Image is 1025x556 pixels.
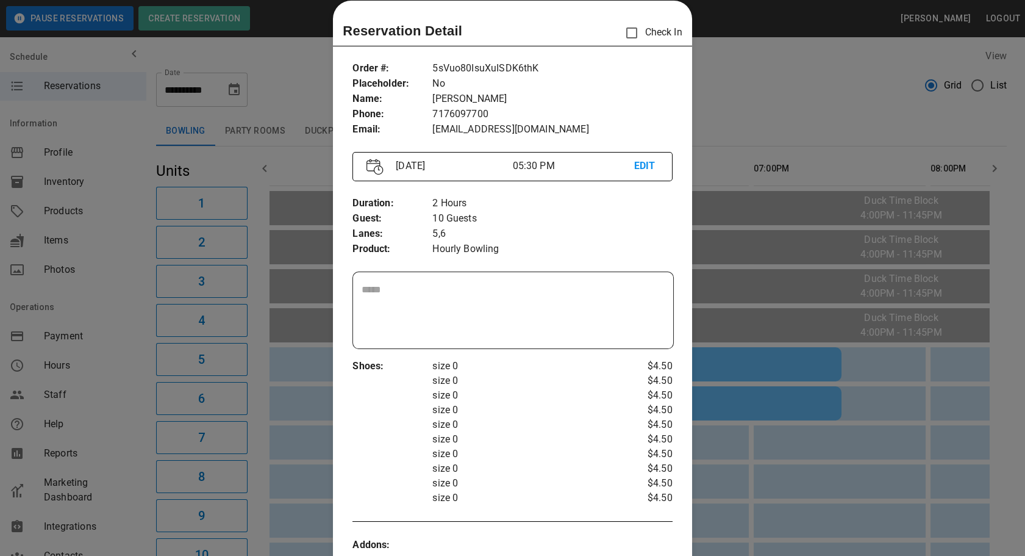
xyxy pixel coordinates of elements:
[352,61,432,76] p: Order # :
[432,76,672,92] p: No
[619,20,682,46] p: Check In
[619,359,672,374] p: $4.50
[352,122,432,137] p: Email :
[432,211,672,226] p: 10 Guests
[432,359,619,374] p: size 0
[352,359,432,374] p: Shoes :
[432,388,619,403] p: size 0
[432,107,672,122] p: 7176097700
[352,107,432,122] p: Phone :
[432,374,619,388] p: size 0
[619,447,672,461] p: $4.50
[432,196,672,211] p: 2 Hours
[619,374,672,388] p: $4.50
[352,226,432,242] p: Lanes :
[432,242,672,257] p: Hourly Bowling
[391,159,512,173] p: [DATE]
[343,21,462,41] p: Reservation Detail
[432,403,619,417] p: size 0
[432,476,619,491] p: size 0
[619,432,672,447] p: $4.50
[352,196,432,211] p: Duration :
[432,226,672,242] p: 5,6
[619,388,672,403] p: $4.50
[352,76,432,92] p: Placeholder :
[619,417,672,432] p: $4.50
[634,159,659,174] p: EDIT
[432,122,672,137] p: [EMAIL_ADDRESS][DOMAIN_NAME]
[432,461,619,476] p: size 0
[432,491,619,505] p: size 0
[619,491,672,505] p: $4.50
[432,447,619,461] p: size 0
[619,403,672,417] p: $4.50
[432,417,619,432] p: size 0
[432,92,672,107] p: [PERSON_NAME]
[352,211,432,226] p: Guest :
[619,461,672,476] p: $4.50
[512,159,634,173] p: 05:30 PM
[432,61,672,76] p: 5sVuo80IsuXuISDK6thK
[432,432,619,447] p: size 0
[352,242,432,257] p: Product :
[619,476,672,491] p: $4.50
[366,159,384,175] img: Vector
[352,92,432,107] p: Name :
[352,538,432,553] p: Addons :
